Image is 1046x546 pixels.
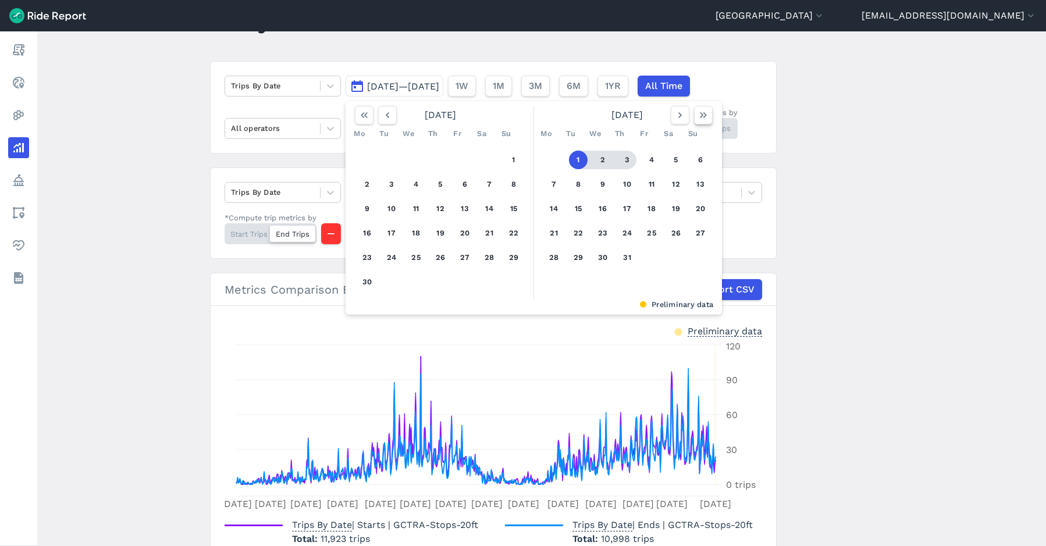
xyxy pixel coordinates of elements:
[559,76,588,97] button: 6M
[456,175,474,194] button: 6
[456,199,474,218] button: 13
[622,499,654,510] tspan: [DATE]
[431,175,450,194] button: 5
[593,224,612,242] button: 23
[642,199,661,218] button: 18
[431,199,450,218] button: 12
[504,248,523,267] button: 29
[569,151,588,169] button: 1
[593,248,612,267] button: 30
[290,499,322,510] tspan: [DATE]
[407,199,425,218] button: 11
[346,76,443,97] button: [DATE]—[DATE]
[225,212,316,223] div: *Compute trip metrics by
[255,499,286,510] tspan: [DATE]
[702,283,755,297] span: Export CSV
[569,224,588,242] button: 22
[350,124,369,143] div: Mo
[529,79,542,93] span: 3M
[456,224,474,242] button: 20
[561,124,580,143] div: Tu
[642,224,661,242] button: 25
[382,175,401,194] button: 3
[601,533,654,544] span: 10,998 trips
[667,224,685,242] button: 26
[716,9,825,23] button: [GEOGRAPHIC_DATA]
[645,79,682,93] span: All Time
[431,248,450,267] button: 26
[656,499,688,510] tspan: [DATE]
[585,499,617,510] tspan: [DATE]
[225,279,762,300] div: Metrics Comparison By Date
[358,224,376,242] button: 16
[691,151,710,169] button: 6
[597,76,628,97] button: 1YR
[593,175,612,194] button: 9
[8,202,29,223] a: Areas
[367,81,439,92] span: [DATE]—[DATE]
[8,267,29,288] a: Datasets
[8,235,29,256] a: Health
[456,248,474,267] button: 27
[480,248,499,267] button: 28
[593,199,612,218] button: 16
[605,79,621,93] span: 1YR
[480,224,499,242] button: 21
[688,324,762,337] div: Preliminary data
[485,76,512,97] button: 1M
[572,519,753,530] span: | Ends | GCTRA-Stops-20ft
[684,124,702,143] div: Su
[456,79,468,93] span: 1W
[572,533,601,544] span: Total
[382,224,401,242] button: 17
[569,199,588,218] button: 15
[618,175,636,194] button: 10
[691,175,710,194] button: 13
[471,499,503,510] tspan: [DATE]
[586,124,604,143] div: We
[424,124,442,143] div: Th
[862,9,1037,23] button: [EMAIL_ADDRESS][DOMAIN_NAME]
[448,76,476,97] button: 1W
[399,124,418,143] div: We
[726,409,738,420] tspan: 60
[400,499,431,510] tspan: [DATE]
[726,444,737,455] tspan: 30
[350,106,531,124] div: [DATE]
[8,105,29,126] a: Heatmaps
[726,479,756,490] tspan: 0 trips
[407,248,425,267] button: 25
[667,175,685,194] button: 12
[618,248,636,267] button: 31
[545,199,563,218] button: 14
[700,499,731,510] tspan: [DATE]
[375,124,393,143] div: Tu
[618,151,636,169] button: 3
[431,224,450,242] button: 19
[8,40,29,60] a: Report
[547,499,579,510] tspan: [DATE]
[691,199,710,218] button: 20
[480,199,499,218] button: 14
[638,76,690,97] button: All Time
[8,72,29,93] a: Realtime
[537,106,717,124] div: [DATE]
[358,273,376,291] button: 30
[593,151,612,169] button: 2
[9,8,86,23] img: Ride Report
[8,170,29,191] a: Policy
[618,199,636,218] button: 17
[508,499,539,510] tspan: [DATE]
[327,499,358,510] tspan: [DATE]
[472,124,491,143] div: Sa
[569,175,588,194] button: 8
[545,175,563,194] button: 7
[545,248,563,267] button: 28
[642,175,661,194] button: 11
[365,499,396,510] tspan: [DATE]
[292,519,478,530] span: | Starts | GCTRA-Stops-20ft
[358,199,376,218] button: 9
[493,79,504,93] span: 1M
[407,175,425,194] button: 4
[220,499,252,510] tspan: [DATE]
